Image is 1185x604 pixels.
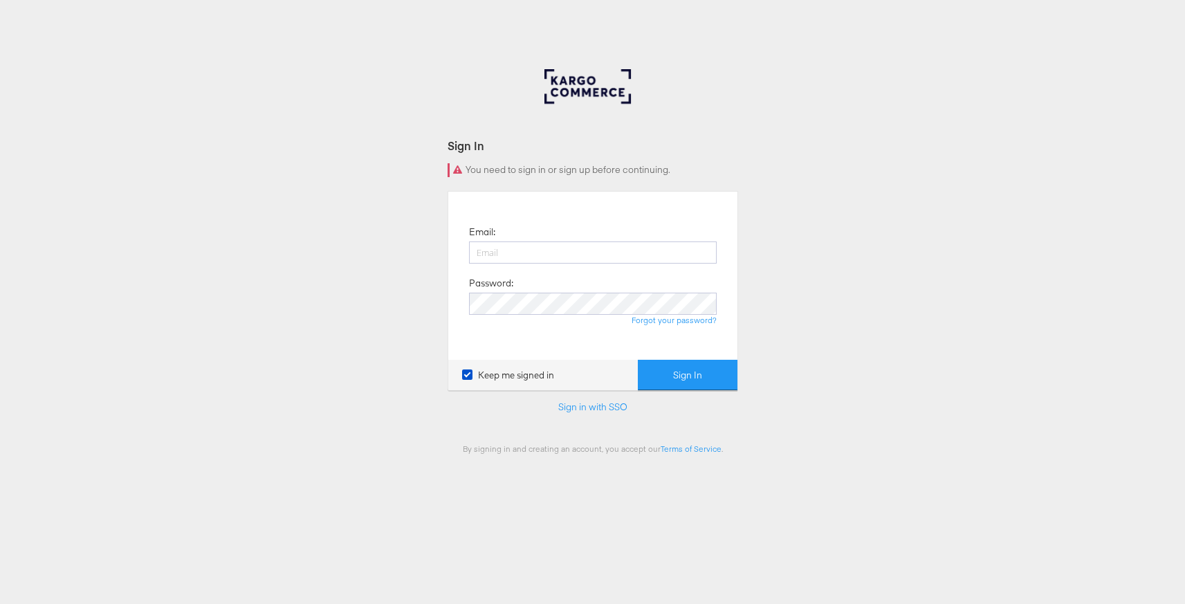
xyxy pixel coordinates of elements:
a: Forgot your password? [632,315,717,325]
div: By signing in and creating an account, you accept our . [448,443,738,454]
label: Keep me signed in [462,369,554,382]
div: You need to sign in or sign up before continuing. [448,163,738,177]
a: Sign in with SSO [558,401,627,413]
a: Terms of Service [661,443,722,454]
div: Sign In [448,138,738,154]
label: Email: [469,226,495,239]
label: Password: [469,277,513,290]
input: Email [469,241,717,264]
button: Sign In [638,360,737,391]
